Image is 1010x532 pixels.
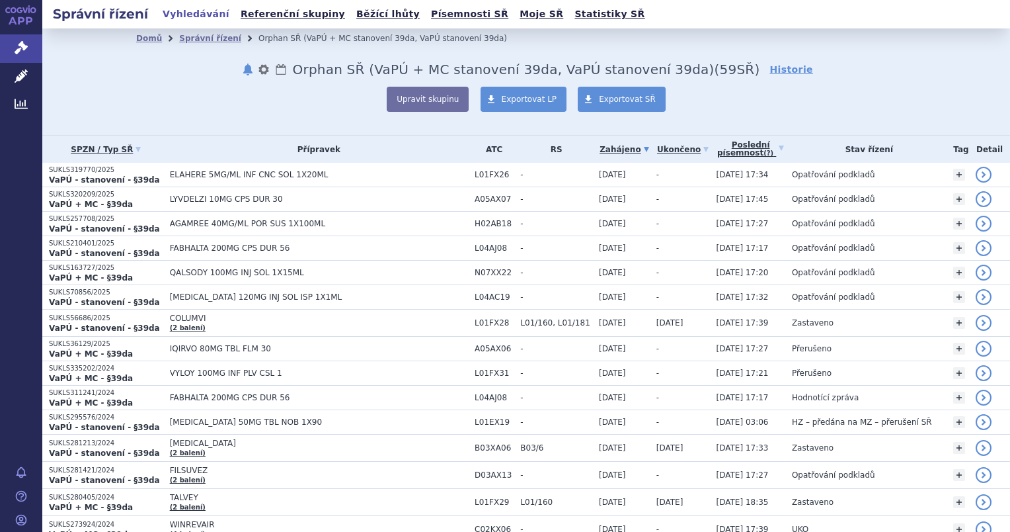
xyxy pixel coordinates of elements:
[953,267,965,279] a: +
[792,292,875,302] span: Opatřování podkladů
[792,170,875,179] span: Opatřování podkladů
[49,224,160,234] strong: VaPÚ - stanovení - §39da
[792,318,834,328] span: Zastaveno
[520,244,592,253] span: -
[716,244,768,253] span: [DATE] 17:17
[976,365,991,381] a: detail
[716,318,768,328] span: [DATE] 17:39
[976,191,991,207] a: detail
[599,318,626,328] span: [DATE]
[953,392,965,404] a: +
[170,466,468,475] span: FILSUVEZ
[49,520,163,529] p: SUKLS273924/2024
[49,298,160,307] strong: VaPÚ - stanovení - §39da
[599,470,626,480] span: [DATE]
[274,62,288,77] a: Lhůty
[792,470,875,480] span: Opatřování podkladů
[49,398,133,408] strong: VaPÚ + MC - §39da
[293,62,715,77] span: Orphan SŘ (VaPÚ + MC stanovení 39da, VaPÚ stanovení 39da)
[49,364,163,373] p: SUKLS335202/2024
[763,150,773,157] abbr: (?)
[427,5,512,23] a: Písemnosti SŘ
[953,317,965,329] a: +
[520,195,592,204] span: -
[656,418,659,427] span: -
[578,87,666,112] a: Exportovat SŘ
[792,219,875,228] span: Opatřování podkladů
[475,369,514,378] span: L01FX31
[716,418,768,427] span: [DATE] 03:06
[976,390,991,406] a: detail
[599,95,656,104] span: Exportovat SŘ
[475,443,514,453] span: B03XA06
[792,268,875,277] span: Opatřování podkladů
[769,63,813,76] a: Historie
[258,28,524,48] li: Orphan SŘ (VaPÚ + MC stanovení 39da, VaPÚ stanovení 39da)
[976,341,991,357] a: detail
[599,292,626,302] span: [DATE]
[49,288,163,297] p: SUKLS70856/2025
[520,369,592,378] span: -
[159,5,233,23] a: Vyhledávání
[520,170,592,179] span: -
[49,165,163,175] p: SUKLS319770/2025
[716,344,768,353] span: [DATE] 17:27
[49,439,163,448] p: SUKLS281213/2024
[976,494,991,510] a: detail
[953,242,965,254] a: +
[953,416,965,428] a: +
[599,369,626,378] span: [DATE]
[599,140,650,159] a: Zahájeno
[475,195,514,204] span: A05AX07
[49,413,163,422] p: SUKLS295576/2024
[257,62,270,77] button: nastavení
[170,314,468,323] span: COLUMVI
[170,268,468,277] span: QALSODY 100MG INJ SOL 1X15ML
[570,5,648,23] a: Statistiky SŘ
[976,167,991,183] a: detail
[953,469,965,481] a: +
[969,136,1010,163] th: Detail
[976,440,991,456] a: detail
[716,170,768,179] span: [DATE] 17:34
[475,268,514,277] span: N07XX22
[170,520,468,529] span: WINREVAIR
[49,249,160,258] strong: VaPÚ - stanovení - §39da
[656,268,659,277] span: -
[475,344,514,353] span: A05AX06
[656,443,683,453] span: [DATE]
[716,219,768,228] span: [DATE] 17:27
[179,34,241,43] a: Správní řízení
[475,393,514,402] span: L04AJ08
[170,449,206,457] a: (2 balení)
[49,214,163,224] p: SUKLS257708/2025
[976,315,991,331] a: detail
[170,418,468,427] span: [MEDICAL_DATA] 50MG TBL NOB 1X90
[163,136,468,163] th: Přípravek
[716,292,768,302] span: [DATE] 17:32
[953,442,965,454] a: +
[656,170,659,179] span: -
[953,343,965,355] a: +
[953,193,965,205] a: +
[792,393,859,402] span: Hodnotící zpráva
[49,476,160,485] strong: VaPÚ - stanovení - §39da
[716,470,768,480] span: [DATE] 17:27
[237,5,349,23] a: Referenční skupiny
[599,344,626,353] span: [DATE]
[656,219,659,228] span: -
[520,393,592,402] span: -
[170,504,206,511] a: (2 balení)
[49,190,163,199] p: SUKLS320209/2025
[170,369,468,378] span: VYLOY 100MG INF PLV CSL 1
[49,314,163,323] p: SUKLS56686/2025
[49,273,133,283] strong: VaPÚ + MC - §39da
[599,393,626,402] span: [DATE]
[656,140,710,159] a: Ukončeno
[656,292,659,302] span: -
[475,292,514,302] span: L04AC19
[656,470,659,480] span: -
[170,219,468,228] span: AGAMREE 40MG/ML POR SUS 1X100ML
[475,244,514,253] span: L04AJ08
[656,369,659,378] span: -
